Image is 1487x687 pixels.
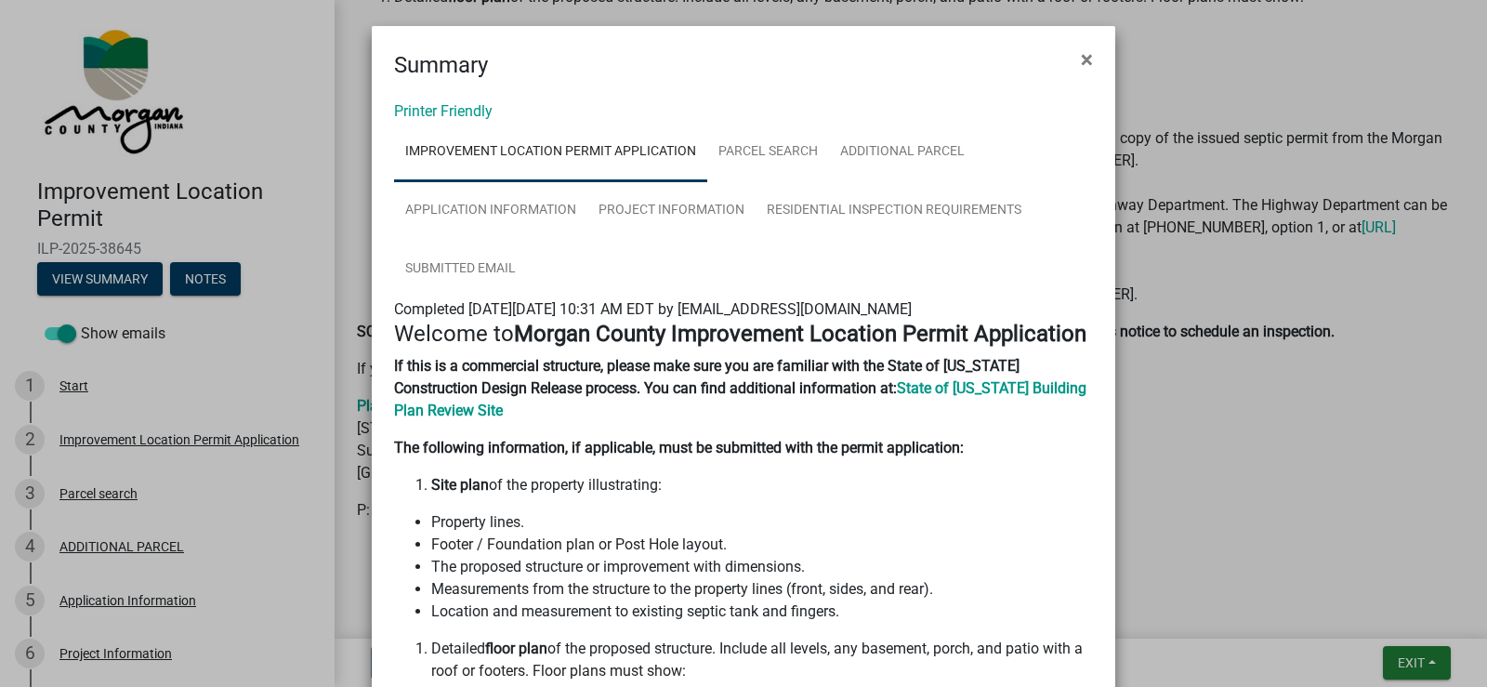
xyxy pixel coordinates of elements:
a: Residential Inspection Requirements [756,181,1033,241]
a: State of [US_STATE] Building Plan Review Site [394,379,1086,419]
li: Location and measurement to existing septic tank and fingers. [431,601,1093,623]
span: Completed [DATE][DATE] 10:31 AM EDT by [EMAIL_ADDRESS][DOMAIN_NAME] [394,300,912,318]
a: Printer Friendly [394,102,493,120]
strong: floor plan [485,640,547,657]
strong: The following information, if applicable, must be submitted with the permit application: [394,439,964,456]
li: Property lines. [431,511,1093,534]
a: Project Information [587,181,756,241]
span: × [1081,46,1093,73]
a: Parcel search [707,123,829,182]
li: Footer / Foundation plan or Post Hole layout. [431,534,1093,556]
h4: Welcome to [394,321,1093,348]
h4: Summary [394,48,488,82]
a: ADDITIONAL PARCEL [829,123,976,182]
strong: Site plan [431,476,489,494]
strong: If this is a commercial structure, please make sure you are familiar with the State of [US_STATE]... [394,357,1020,397]
li: Detailed of the proposed structure. Include all levels, any basement, porch, and patio with a roo... [431,638,1093,682]
button: Close [1066,33,1108,86]
a: Improvement Location Permit Application [394,123,707,182]
strong: Morgan County Improvement Location Permit Application [514,321,1086,347]
a: Application Information [394,181,587,241]
li: Measurements from the structure to the property lines (front, sides, and rear). [431,578,1093,601]
a: Submitted Email [394,240,527,299]
li: The proposed structure or improvement with dimensions. [431,556,1093,578]
li: of the property illustrating: [431,474,1093,496]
